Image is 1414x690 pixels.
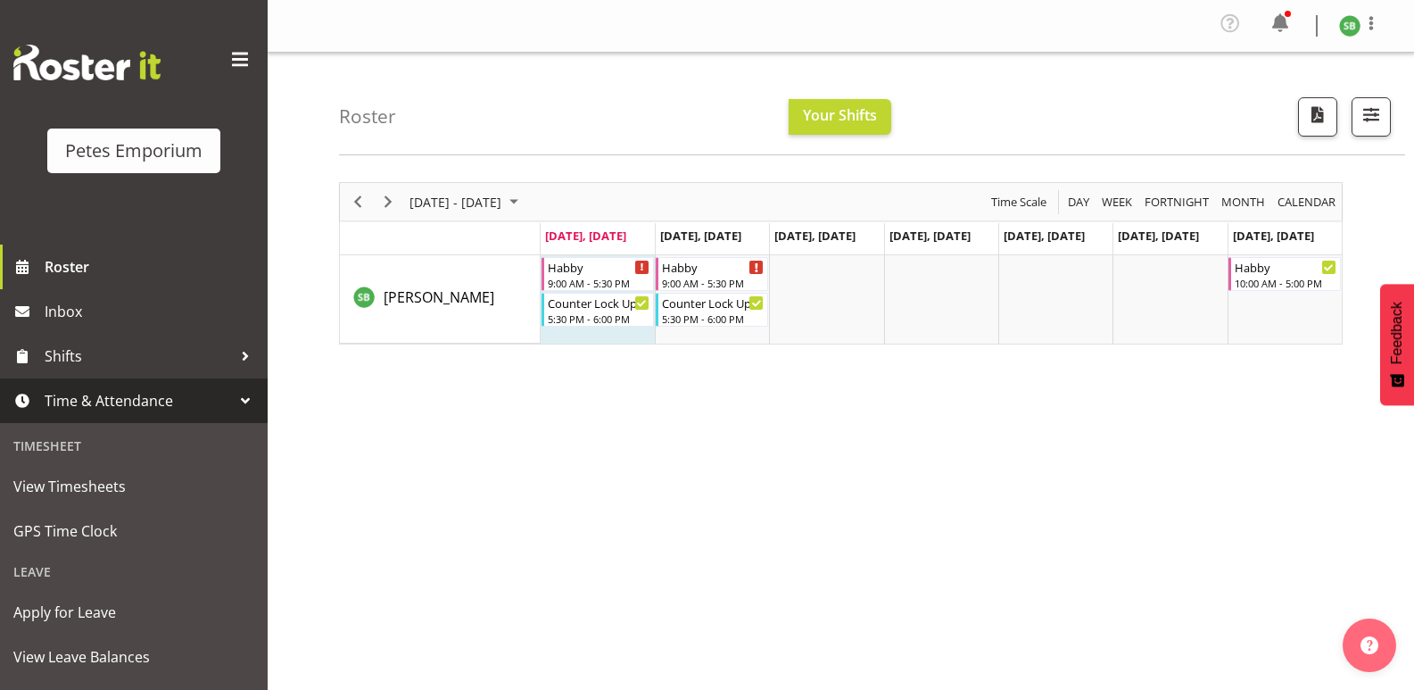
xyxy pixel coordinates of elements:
[542,257,654,291] div: Stephanie Burdan"s event - Habby Begin From Monday, September 1, 2025 at 9:00:00 AM GMT+12:00 End...
[339,106,396,127] h4: Roster
[45,387,232,414] span: Time & Attendance
[343,183,373,220] div: Previous
[662,312,764,326] div: 5:30 PM - 6:00 PM
[789,99,891,135] button: Your Shifts
[1275,191,1339,213] button: Month
[541,255,1342,344] table: Timeline Week of September 1, 2025
[1235,276,1336,290] div: 10:00 AM - 5:00 PM
[384,287,494,308] a: [PERSON_NAME]
[548,312,649,326] div: 5:30 PM - 6:00 PM
[1233,228,1314,244] span: [DATE], [DATE]
[1100,191,1134,213] span: Week
[1235,258,1336,276] div: Habby
[45,254,259,280] span: Roster
[1339,15,1360,37] img: stephanie-burden9828.jpg
[4,428,263,464] div: Timesheet
[656,257,768,291] div: Stephanie Burdan"s event - Habby Begin From Tuesday, September 2, 2025 at 9:00:00 AM GMT+12:00 En...
[4,464,263,509] a: View Timesheets
[1142,191,1212,213] button: Fortnight
[545,228,626,244] span: [DATE], [DATE]
[65,137,203,164] div: Petes Emporium
[1143,191,1211,213] span: Fortnight
[548,258,649,276] div: Habby
[1099,191,1136,213] button: Timeline Week
[989,191,1048,213] span: Time Scale
[13,473,254,500] span: View Timesheets
[889,228,971,244] span: [DATE], [DATE]
[1360,636,1378,654] img: help-xxl-2.png
[1065,191,1093,213] button: Timeline Day
[662,258,764,276] div: Habby
[45,298,259,325] span: Inbox
[4,509,263,553] a: GPS Time Clock
[4,553,263,590] div: Leave
[1389,302,1405,364] span: Feedback
[988,191,1050,213] button: Time Scale
[4,635,263,679] a: View Leave Balances
[1380,284,1414,405] button: Feedback - Show survey
[548,276,649,290] div: 9:00 AM - 5:30 PM
[45,343,232,370] span: Shifts
[1066,191,1091,213] span: Day
[660,228,741,244] span: [DATE], [DATE]
[1276,191,1337,213] span: calendar
[13,45,161,80] img: Rosterit website logo
[407,191,526,213] button: September 01 - 07, 2025
[1219,191,1269,213] button: Timeline Month
[662,294,764,312] div: Counter Lock Up
[542,293,654,327] div: Stephanie Burdan"s event - Counter Lock Up Begin From Monday, September 1, 2025 at 5:30:00 PM GMT...
[803,105,877,125] span: Your Shifts
[339,182,1343,345] div: Timeline Week of September 1, 2025
[13,599,254,626] span: Apply for Leave
[1004,228,1085,244] span: [DATE], [DATE]
[548,294,649,312] div: Counter Lock Up
[774,228,856,244] span: [DATE], [DATE]
[4,590,263,635] a: Apply for Leave
[656,293,768,327] div: Stephanie Burdan"s event - Counter Lock Up Begin From Tuesday, September 2, 2025 at 5:30:00 PM GM...
[346,191,370,213] button: Previous
[1118,228,1199,244] span: [DATE], [DATE]
[662,276,764,290] div: 9:00 AM - 5:30 PM
[408,191,503,213] span: [DATE] - [DATE]
[340,255,541,344] td: Stephanie Burdan resource
[1220,191,1267,213] span: Month
[1352,97,1391,137] button: Filter Shifts
[376,191,401,213] button: Next
[13,518,254,545] span: GPS Time Clock
[1228,257,1341,291] div: Stephanie Burdan"s event - Habby Begin From Sunday, September 7, 2025 at 10:00:00 AM GMT+12:00 En...
[13,644,254,670] span: View Leave Balances
[373,183,403,220] div: Next
[384,287,494,307] span: [PERSON_NAME]
[1298,97,1337,137] button: Download a PDF of the roster according to the set date range.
